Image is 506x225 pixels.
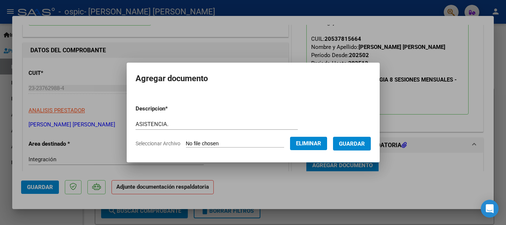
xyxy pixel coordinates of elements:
span: Guardar [339,140,365,147]
button: Guardar [333,137,371,150]
button: Eliminar [290,137,327,150]
p: Descripcion [136,105,206,113]
div: Open Intercom Messenger [481,200,499,218]
h2: Agregar documento [136,72,371,86]
span: Eliminar [296,140,321,147]
span: Seleccionar Archivo [136,140,180,146]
